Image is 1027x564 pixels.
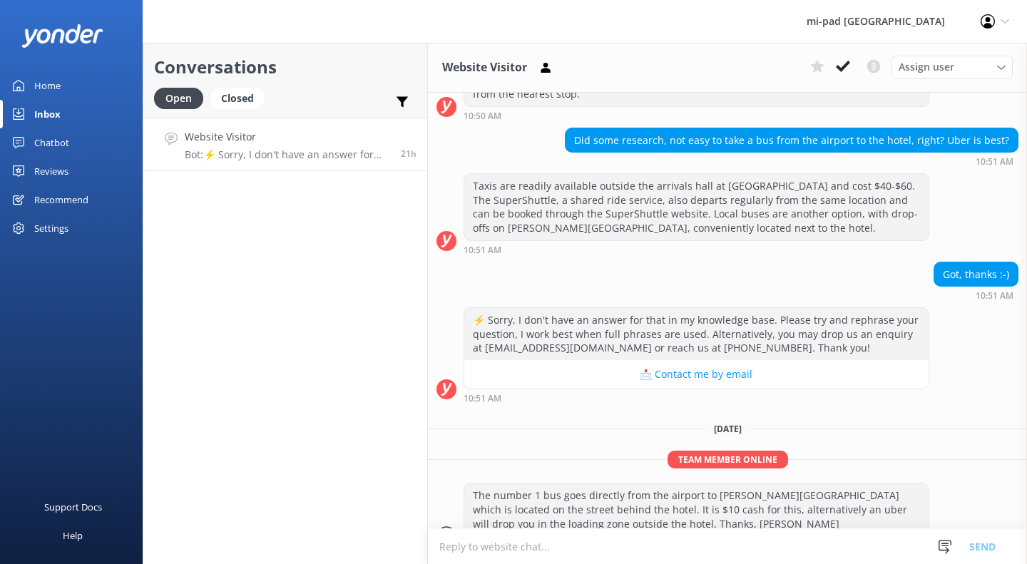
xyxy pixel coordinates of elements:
[34,71,61,100] div: Home
[464,246,501,255] strong: 10:51 AM
[210,90,272,106] a: Closed
[464,483,929,535] div: The number 1 bus goes directly from the airport to [PERSON_NAME][GEOGRAPHIC_DATA] which is locate...
[464,112,501,121] strong: 10:50 AM
[154,88,203,109] div: Open
[464,394,501,403] strong: 10:51 AM
[442,58,527,77] h3: Website Visitor
[891,56,1013,78] div: Assign User
[934,290,1018,300] div: Sep 25 2025 10:51am (UTC +12:00) Pacific/Auckland
[21,24,103,48] img: yonder-white-logo.png
[34,100,61,128] div: Inbox
[34,185,88,214] div: Recommend
[154,90,210,106] a: Open
[154,53,417,81] h2: Conversations
[976,158,1013,166] strong: 10:51 AM
[63,521,83,550] div: Help
[34,128,69,157] div: Chatbot
[185,129,390,145] h4: Website Visitor
[401,148,417,160] span: Sep 25 2025 10:51am (UTC +12:00) Pacific/Auckland
[464,111,929,121] div: Sep 25 2025 10:50am (UTC +12:00) Pacific/Auckland
[34,214,68,242] div: Settings
[210,88,265,109] div: Closed
[143,118,427,171] a: Website VisitorBot:⚡ Sorry, I don't have an answer for that in my knowledge base. Please try and ...
[464,174,929,240] div: Taxis are readily available outside the arrivals hall at [GEOGRAPHIC_DATA] and cost $40-$60. The ...
[464,393,929,403] div: Sep 25 2025 10:51am (UTC +12:00) Pacific/Auckland
[464,360,929,389] button: 📩 Contact me by email
[668,451,788,468] span: Team member online
[44,493,102,521] div: Support Docs
[34,157,68,185] div: Reviews
[899,59,954,75] span: Assign user
[464,245,929,255] div: Sep 25 2025 10:51am (UTC +12:00) Pacific/Auckland
[464,308,929,360] div: ⚡ Sorry, I don't have an answer for that in my knowledge base. Please try and rephrase your quest...
[705,423,750,435] span: [DATE]
[934,262,1018,287] div: Got, thanks :-)
[565,156,1018,166] div: Sep 25 2025 10:51am (UTC +12:00) Pacific/Auckland
[185,148,390,161] p: Bot: ⚡ Sorry, I don't have an answer for that in my knowledge base. Please try and rephrase your ...
[976,292,1013,300] strong: 10:51 AM
[566,128,1018,153] div: Did some research, not easy to take a bus from the airport to the hotel, right? Uber is best?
